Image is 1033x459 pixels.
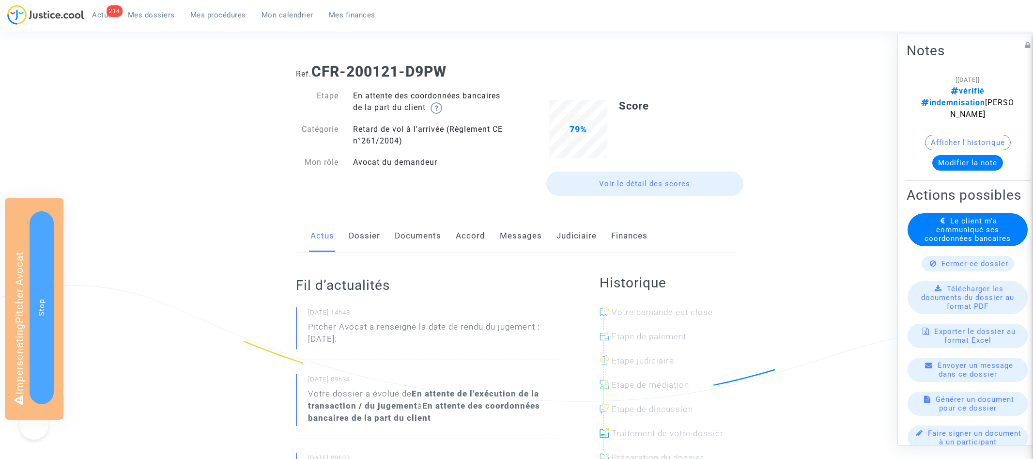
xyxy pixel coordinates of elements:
[921,284,1014,310] span: Télécharger les documents du dossier au format PDF
[928,428,1021,446] span: Faire signer un document à un participant
[346,157,517,168] div: Avocat du demandeur
[500,220,542,252] a: Messages
[120,8,183,22] a: Mes dossiers
[310,220,334,252] a: Actus
[329,11,375,19] span: Mes finances
[308,308,561,321] small: [DATE] 14h48
[107,5,123,17] div: 214
[262,11,313,19] span: Mon calendrier
[934,327,1016,344] span: Exporter le dossier au format Excel
[431,102,442,114] img: help.svg
[395,220,441,252] a: Documents
[296,277,561,294] h2: Fil d’actualités
[546,172,744,196] a: Voir le détail des scores
[289,124,346,147] div: Catégorie
[612,307,713,317] span: Votre demande est close
[619,100,649,112] b: Score
[289,157,346,168] div: Mon rôle
[321,8,383,22] a: Mes finances
[925,216,1011,242] span: Le client m'a communiqué ses coordonnées bancaires
[907,186,1029,203] h2: Actions possibles
[611,220,648,252] a: Finances
[7,5,84,25] img: jc-logo.svg
[346,90,517,114] div: En attente des coordonnées bancaires de la part du client
[570,124,587,134] span: 79%
[311,63,447,80] b: CFR-200121-D9PW
[956,76,980,83] span: [[DATE]]
[951,86,985,95] span: vérifié
[190,11,246,19] span: Mes procédures
[925,134,1011,150] button: Afficher l'historique
[308,321,561,350] p: Pitcher Avocat a renseigné la date de rendu du jugement : [DATE].
[296,69,311,79] span: Ref.
[30,211,54,404] button: Stop
[19,411,48,440] iframe: Help Scout Beacon - Open
[289,90,346,114] div: Etape
[349,220,380,252] a: Dossier
[938,361,1013,378] span: Envoyer un message dans ce dossier
[128,11,175,19] span: Mes dossiers
[346,124,517,147] div: Retard de vol à l'arrivée (Règlement CE n°261/2004)
[600,274,737,291] h2: Historique
[907,42,1029,59] h2: Notes
[308,375,561,388] small: [DATE] 09h34
[308,388,561,424] div: Votre dossier a évolué de à
[921,97,985,107] span: indemnisation
[941,259,1008,268] span: Fermer ce dossier
[308,389,539,411] b: En attente de l'exécution de la transaction / du jugement
[556,220,597,252] a: Judiciaire
[37,299,46,316] span: Stop
[254,8,321,22] a: Mon calendrier
[183,8,254,22] a: Mes procédures
[936,395,1014,412] span: Générer un document pour ce dossier
[921,86,1014,118] span: [PERSON_NAME]
[456,220,485,252] a: Accord
[932,155,1003,170] button: Modifier la note
[5,198,63,420] div: Impersonating
[308,401,540,423] b: En attente des coordonnées bancaires de la part du client
[84,8,120,22] a: 214Actus
[92,11,112,19] span: Actus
